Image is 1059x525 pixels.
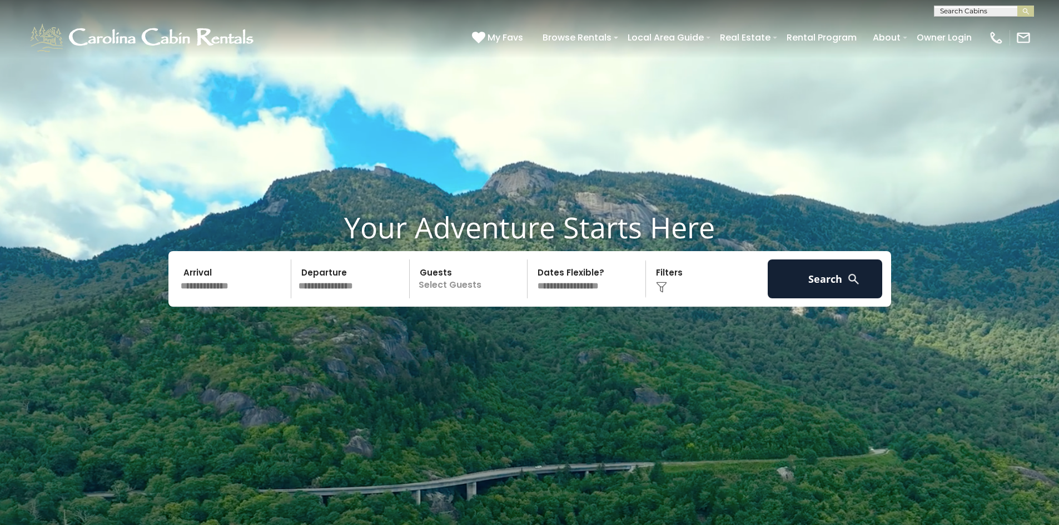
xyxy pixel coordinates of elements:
[656,282,667,293] img: filter--v1.png
[714,28,776,47] a: Real Estate
[911,28,977,47] a: Owner Login
[1016,30,1031,46] img: mail-regular-white.png
[488,31,523,44] span: My Favs
[28,21,258,54] img: White-1-1-2.png
[847,272,861,286] img: search-regular-white.png
[413,259,528,298] p: Select Guests
[768,259,883,298] button: Search
[781,28,862,47] a: Rental Program
[988,30,1004,46] img: phone-regular-white.png
[472,31,526,45] a: My Favs
[8,210,1051,244] h1: Your Adventure Starts Here
[622,28,709,47] a: Local Area Guide
[867,28,906,47] a: About
[537,28,617,47] a: Browse Rentals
